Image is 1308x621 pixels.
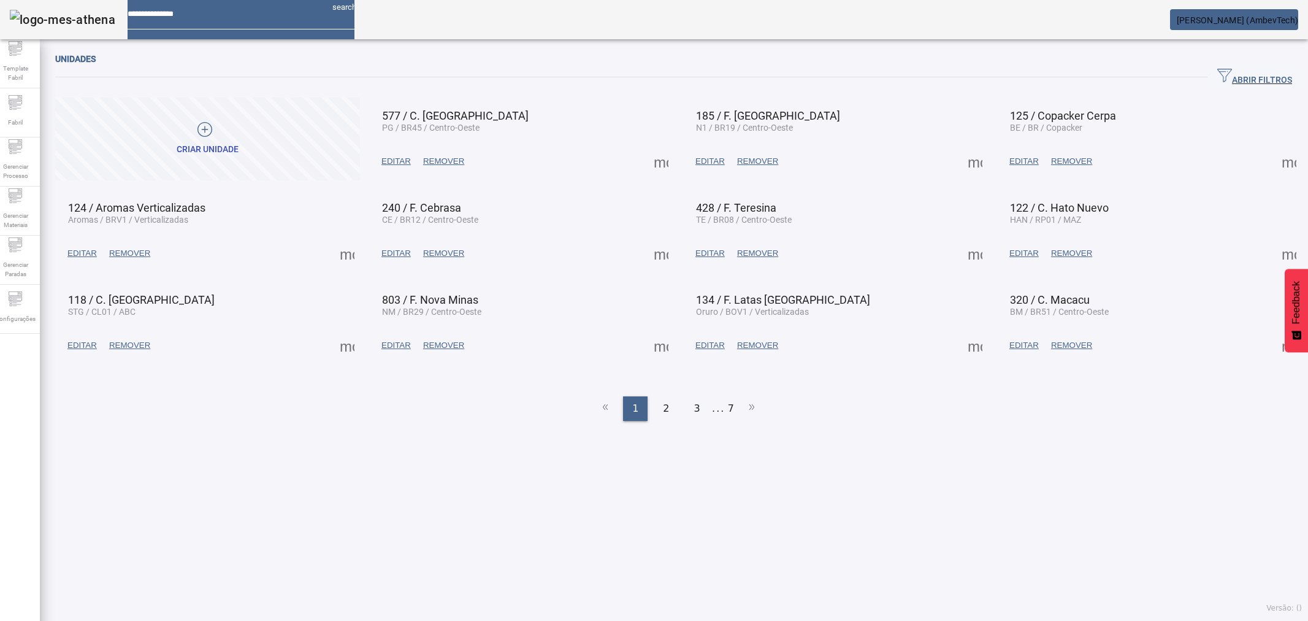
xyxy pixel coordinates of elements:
span: 122 / C. Hato Nuevo [1010,201,1109,214]
span: Aromas / BRV1 / Verticalizadas [68,215,188,225]
span: REMOVER [737,339,778,352]
span: 428 / F. Teresina [696,201,776,214]
span: EDITAR [381,155,411,168]
span: REMOVER [109,339,150,352]
span: EDITAR [381,247,411,260]
span: 3 [694,401,700,416]
button: REMOVER [417,334,470,357]
div: Criar unidade [177,144,239,156]
span: 240 / F. Cebrasa [382,201,461,214]
span: EDITAR [381,339,411,352]
button: Feedback - Mostrar pesquisa [1285,269,1308,352]
button: EDITAR [1003,242,1045,264]
span: Versão: () [1266,604,1302,612]
span: Feedback [1291,281,1302,324]
span: EDITAR [695,155,725,168]
button: Mais [1278,334,1300,357]
span: 134 / F. Latas [GEOGRAPHIC_DATA] [696,293,870,306]
span: EDITAR [1009,339,1039,352]
span: 118 / C. [GEOGRAPHIC_DATA] [68,293,215,306]
button: REMOVER [1045,242,1098,264]
span: 320 / C. Macacu [1010,293,1090,306]
span: NM / BR29 / Centro-Oeste [382,307,481,317]
span: EDITAR [1009,247,1039,260]
span: [PERSON_NAME] (AmbevTech) [1177,15,1298,25]
span: 125 / Copacker Cerpa [1010,109,1116,122]
li: 7 [728,396,734,421]
span: REMOVER [423,155,464,168]
button: EDITAR [61,242,103,264]
li: ... [713,396,725,421]
span: BE / BR / Copacker [1010,123,1082,133]
button: Mais [650,334,672,357]
button: Criar unidade [55,98,360,180]
span: REMOVER [423,247,464,260]
button: REMOVER [731,242,784,264]
span: 124 / Aromas Verticalizadas [68,201,205,214]
button: EDITAR [1003,334,1045,357]
span: Unidades [55,54,96,64]
span: ABRIR FILTROS [1217,68,1292,87]
button: EDITAR [375,334,417,357]
button: EDITAR [375,242,417,264]
button: REMOVER [731,334,784,357]
span: REMOVER [737,155,778,168]
span: PG / BR45 / Centro-Oeste [382,123,480,133]
span: Fabril [4,114,26,131]
button: REMOVER [103,334,156,357]
span: STG / CL01 / ABC [68,307,136,317]
button: EDITAR [689,242,731,264]
span: REMOVER [423,339,464,352]
button: Mais [964,150,986,172]
button: Mais [650,242,672,264]
span: REMOVER [737,247,778,260]
span: 803 / F. Nova Minas [382,293,478,306]
button: Mais [336,242,358,264]
button: EDITAR [61,334,103,357]
span: EDITAR [695,247,725,260]
button: REMOVER [1045,150,1098,172]
img: logo-mes-athena [10,10,115,29]
span: 185 / F. [GEOGRAPHIC_DATA] [696,109,840,122]
button: REMOVER [417,242,470,264]
span: EDITAR [67,247,97,260]
button: ABRIR FILTROS [1207,66,1302,88]
span: EDITAR [1009,155,1039,168]
span: TE / BR08 / Centro-Oeste [696,215,792,225]
span: Oruro / BOV1 / Verticalizadas [696,307,809,317]
span: REMOVER [1051,155,1092,168]
button: Mais [650,150,672,172]
button: Mais [964,242,986,264]
button: REMOVER [1045,334,1098,357]
span: 577 / C. [GEOGRAPHIC_DATA] [382,109,529,122]
span: REMOVER [1051,247,1092,260]
button: Mais [964,334,986,357]
button: EDITAR [689,334,731,357]
span: CE / BR12 / Centro-Oeste [382,215,478,225]
span: REMOVER [1051,339,1092,352]
button: EDITAR [689,150,731,172]
span: EDITAR [67,339,97,352]
button: REMOVER [731,150,784,172]
span: 2 [663,401,669,416]
button: Mais [1278,150,1300,172]
span: BM / BR51 / Centro-Oeste [1010,307,1109,317]
span: REMOVER [109,247,150,260]
button: REMOVER [103,242,156,264]
button: REMOVER [417,150,470,172]
button: Mais [1278,242,1300,264]
button: EDITAR [375,150,417,172]
button: EDITAR [1003,150,1045,172]
span: EDITAR [695,339,725,352]
span: HAN / RP01 / MAZ [1010,215,1081,225]
button: Mais [336,334,358,357]
span: N1 / BR19 / Centro-Oeste [696,123,793,133]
